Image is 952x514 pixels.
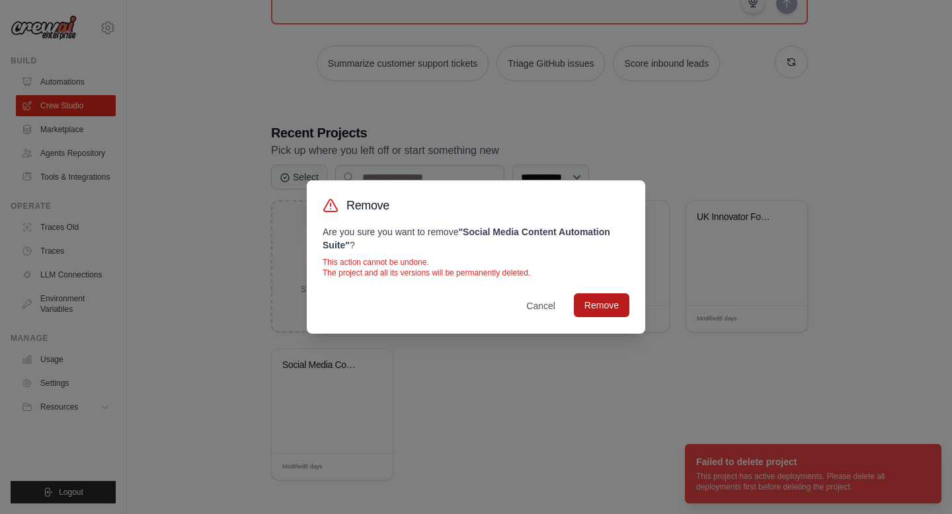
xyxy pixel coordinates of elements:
[323,268,629,278] p: The project and all its versions will be permanently deleted.
[323,225,629,252] p: Are you sure you want to remove ?
[323,227,610,250] strong: " Social Media Content Automation Suite "
[574,293,629,317] button: Remove
[346,196,389,215] h3: Remove
[516,294,566,318] button: Cancel
[323,257,629,268] p: This action cannot be undone.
